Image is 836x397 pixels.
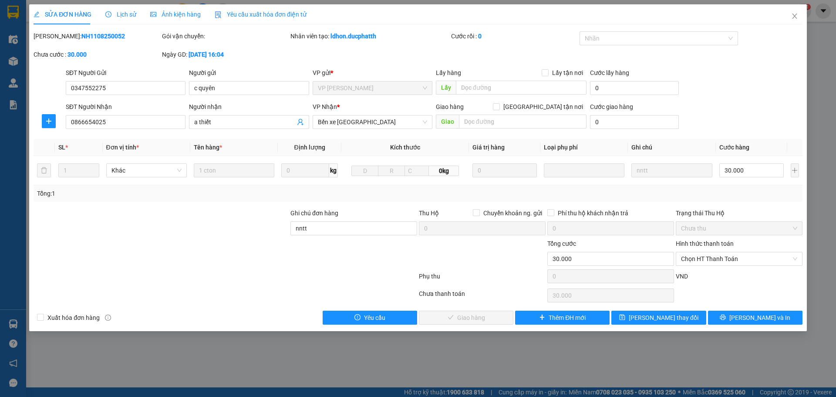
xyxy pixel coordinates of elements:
[681,252,797,265] span: Chọn HT Thanh Toán
[681,222,797,235] span: Chưa thu
[297,119,304,126] span: user-add
[150,11,201,18] span: Ảnh kiện hàng
[105,11,111,17] span: clock-circle
[294,144,325,151] span: Định lượng
[189,68,309,78] div: Người gửi
[782,4,807,29] button: Close
[318,115,427,129] span: Bến xe Hoằng Hóa
[290,221,417,235] input: Ghi chú đơn hàng
[729,313,790,322] span: [PERSON_NAME] và In
[451,31,578,41] div: Cước rồi :
[318,81,427,95] span: VP Ngọc Hồi
[351,166,378,176] input: D
[418,289,546,304] div: Chưa thanh toán
[34,50,160,59] div: Chưa cước :
[719,144,749,151] span: Cước hàng
[106,144,139,151] span: Đơn vị tính
[547,240,576,247] span: Tổng cước
[162,50,289,59] div: Ngày GD:
[215,11,222,18] img: icon
[708,311,802,325] button: printer[PERSON_NAME] và In
[549,68,587,78] span: Lấy tận nơi
[390,144,420,151] span: Kích thước
[549,313,586,322] span: Thêm ĐH mới
[37,189,323,198] div: Tổng: 1
[590,103,633,110] label: Cước giao hàng
[590,81,679,95] input: Cước lấy hàng
[436,81,456,95] span: Lấy
[290,31,449,41] div: Nhân viên tạo:
[515,311,610,325] button: plusThêm ĐH mới
[619,314,625,321] span: save
[329,163,338,177] span: kg
[539,314,545,321] span: plus
[436,69,461,76] span: Lấy hàng
[472,144,505,151] span: Giá trị hàng
[66,102,185,112] div: SĐT Người Nhận
[590,115,679,129] input: Cước giao hàng
[418,271,546,287] div: Phụ thu
[429,166,458,176] span: 0kg
[378,166,405,176] input: R
[105,11,136,18] span: Lịch sử
[313,68,432,78] div: VP gửi
[676,240,734,247] label: Hình thức thanh toán
[480,208,546,218] span: Chuyển khoản ng. gửi
[330,33,376,40] b: ldhon.ducphatth
[720,314,726,321] span: printer
[44,313,103,322] span: Xuất hóa đơn hàng
[500,102,587,112] span: [GEOGRAPHIC_DATA] tận nơi
[611,311,706,325] button: save[PERSON_NAME] thay đổi
[629,313,698,322] span: [PERSON_NAME] thay đổi
[105,315,111,321] span: info-circle
[540,139,628,156] th: Loại phụ phí
[189,102,309,112] div: Người nhận
[323,311,417,325] button: exclamation-circleYêu cầu
[354,314,361,321] span: exclamation-circle
[478,33,482,40] b: 0
[66,68,185,78] div: SĐT Người Gửi
[42,118,55,125] span: plus
[628,139,715,156] th: Ghi chú
[111,164,182,177] span: Khác
[676,208,802,218] div: Trạng thái Thu Hộ
[81,33,125,40] b: NH1108250052
[162,31,289,41] div: Gói vận chuyển:
[590,69,629,76] label: Cước lấy hàng
[194,163,274,177] input: VD: Bàn, Ghế
[42,114,56,128] button: plus
[405,166,429,176] input: C
[676,273,688,280] span: VND
[290,210,338,217] label: Ghi chú đơn hàng
[472,163,537,177] input: 0
[150,11,156,17] span: picture
[459,115,587,129] input: Dọc đường
[34,11,40,17] span: edit
[419,210,439,217] span: Thu Hộ
[436,103,464,110] span: Giao hàng
[791,163,799,177] button: plus
[631,163,712,177] input: Ghi Chú
[194,144,222,151] span: Tên hàng
[58,144,65,151] span: SL
[189,51,224,58] b: [DATE] 16:04
[67,51,87,58] b: 30.000
[313,103,337,110] span: VP Nhận
[37,163,51,177] button: delete
[419,311,513,325] button: checkGiao hàng
[554,208,632,218] span: Phí thu hộ khách nhận trả
[436,115,459,129] span: Giao
[34,11,91,18] span: SỬA ĐƠN HÀNG
[791,13,798,20] span: close
[215,11,307,18] span: Yêu cầu xuất hóa đơn điện tử
[34,31,160,41] div: [PERSON_NAME]:
[456,81,587,95] input: Dọc đường
[364,313,385,322] span: Yêu cầu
